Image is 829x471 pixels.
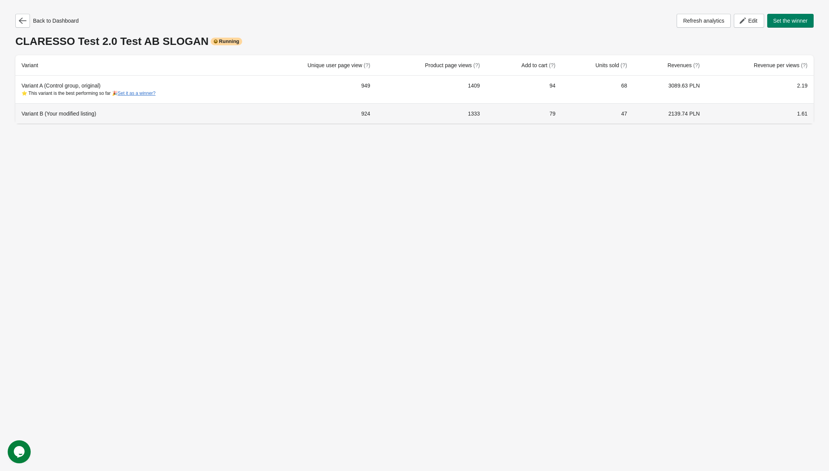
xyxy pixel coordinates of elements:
[734,14,764,28] button: Edit
[549,62,555,68] span: (?)
[767,14,814,28] button: Set the winner
[21,82,248,97] div: Variant A (Control group, original)
[377,76,486,103] td: 1409
[425,62,480,68] span: Product page views
[211,38,243,45] div: Running
[706,76,814,103] td: 2.19
[706,103,814,124] td: 1.61
[561,76,633,103] td: 68
[621,62,627,68] span: (?)
[561,103,633,124] td: 47
[307,62,370,68] span: Unique user page view
[667,62,700,68] span: Revenues
[21,110,248,117] div: Variant B (Your modified listing)
[522,62,556,68] span: Add to cart
[773,18,808,24] span: Set the winner
[118,91,156,96] button: Set it as a winner?
[596,62,627,68] span: Units sold
[364,62,370,68] span: (?)
[473,62,480,68] span: (?)
[801,62,808,68] span: (?)
[21,89,248,97] div: ⭐ This variant is the best performing so far 🎉
[683,18,724,24] span: Refresh analytics
[15,55,254,76] th: Variant
[15,14,79,28] div: Back to Dashboard
[254,76,377,103] td: 949
[254,103,377,124] td: 924
[377,103,486,124] td: 1333
[754,62,808,68] span: Revenue per views
[15,35,814,48] div: CLARESSO Test 2.0 Test AB SLOGAN
[486,103,561,124] td: 79
[8,440,32,463] iframe: chat widget
[677,14,731,28] button: Refresh analytics
[748,18,757,24] span: Edit
[486,76,561,103] td: 94
[633,76,706,103] td: 3089.63 PLN
[693,62,700,68] span: (?)
[633,103,706,124] td: 2139.74 PLN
